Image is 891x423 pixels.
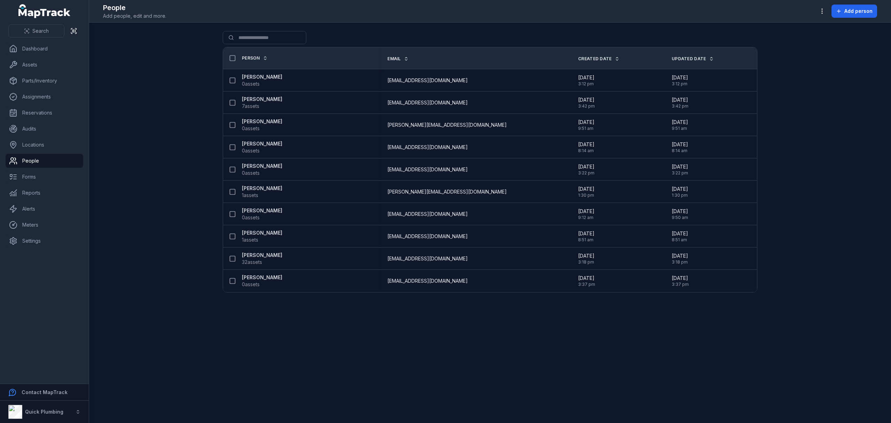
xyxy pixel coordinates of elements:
span: [DATE] [578,119,594,126]
span: 3:22 pm [578,170,594,176]
span: 0 assets [242,80,260,87]
time: 24/09/2025, 3:12:17 pm [672,74,688,87]
a: Email [387,56,409,62]
a: Person [242,55,268,61]
span: Add person [844,8,873,15]
a: Assets [6,58,83,72]
span: 0 assets [242,170,260,177]
span: [DATE] [578,275,595,282]
span: 1 assets [242,192,258,199]
span: [EMAIL_ADDRESS][DOMAIN_NAME] [387,233,468,240]
span: 3:18 pm [672,259,688,265]
button: Add person [831,5,877,18]
span: 3:42 pm [672,103,688,109]
span: [DATE] [672,275,689,282]
span: [EMAIL_ADDRESS][DOMAIN_NAME] [387,211,468,218]
a: Audits [6,122,83,136]
time: 11/09/2025, 8:14:53 am [578,141,594,154]
time: 11/07/2025, 3:18:15 pm [672,252,688,265]
time: 06/08/2025, 9:12:12 am [578,208,594,220]
span: [DATE] [672,252,688,259]
span: [DATE] [578,186,594,193]
span: [EMAIL_ADDRESS][DOMAIN_NAME] [387,144,468,151]
a: Alerts [6,202,83,216]
span: Updated Date [672,56,706,62]
span: [EMAIL_ADDRESS][DOMAIN_NAME] [387,99,468,106]
a: [PERSON_NAME]0assets [242,163,282,177]
span: Person [242,55,260,61]
a: MapTrack [18,4,71,18]
time: 02/06/2025, 3:22:41 pm [578,163,594,176]
span: [DATE] [578,163,594,170]
span: [DATE] [578,141,594,148]
span: Email [387,56,401,62]
span: [DATE] [672,230,688,237]
a: [PERSON_NAME]1assets [242,229,282,243]
span: 1:30 pm [578,193,594,198]
a: [PERSON_NAME]0assets [242,118,282,132]
span: Add people, edit and more. [103,13,166,19]
strong: [PERSON_NAME] [242,73,282,80]
a: [PERSON_NAME]7assets [242,96,282,110]
a: Locations [6,138,83,152]
time: 11/07/2025, 3:37:01 pm [672,275,689,287]
span: [DATE] [672,141,688,148]
span: [EMAIL_ADDRESS][DOMAIN_NAME] [387,77,468,84]
time: 14/07/2025, 1:30:37 pm [578,186,594,198]
time: 11/07/2025, 3:42:06 pm [672,96,688,109]
strong: [PERSON_NAME] [242,163,282,170]
strong: [PERSON_NAME] [242,274,282,281]
span: [PERSON_NAME][EMAIL_ADDRESS][DOMAIN_NAME] [387,188,507,195]
span: [DATE] [672,186,688,193]
span: 3:37 pm [578,282,595,287]
strong: [PERSON_NAME] [242,140,282,147]
span: 3:22 pm [672,170,688,176]
time: 11/07/2025, 3:42:06 pm [578,96,595,109]
a: [PERSON_NAME]0assets [242,140,282,154]
strong: Quick Plumbing [25,409,63,415]
a: Reservations [6,106,83,120]
time: 14/07/2025, 8:51:04 am [578,230,594,243]
strong: [PERSON_NAME] [242,118,282,125]
a: [PERSON_NAME]1assets [242,185,282,199]
span: 8:14 am [578,148,594,154]
a: People [6,154,83,168]
span: 0 assets [242,281,260,288]
time: 24/09/2025, 3:12:17 pm [578,74,594,87]
button: Search [8,24,64,38]
span: [EMAIL_ADDRESS][DOMAIN_NAME] [387,277,468,284]
span: [DATE] [672,96,688,103]
span: 3:18 pm [578,259,594,265]
span: 0 assets [242,147,260,154]
span: 1 assets [242,236,258,243]
span: 9:50 am [672,215,688,220]
span: 9:51 am [578,126,594,131]
span: Search [32,28,49,34]
time: 06/08/2025, 9:51:57 am [672,119,688,131]
strong: [PERSON_NAME] [242,96,282,103]
strong: [PERSON_NAME] [242,229,282,236]
span: 9:51 am [672,126,688,131]
a: Dashboard [6,42,83,56]
span: [DATE] [672,208,688,215]
time: 11/09/2025, 8:14:53 am [672,141,688,154]
span: 3:37 pm [672,282,689,287]
span: 9:12 am [578,215,594,220]
span: [DATE] [672,74,688,81]
span: [DATE] [578,96,595,103]
span: 8:14 am [672,148,688,154]
span: [DATE] [578,208,594,215]
span: 0 assets [242,125,260,132]
span: [DATE] [578,74,594,81]
span: [DATE] [578,230,594,237]
time: 06/08/2025, 9:50:48 am [672,208,688,220]
span: [DATE] [672,163,688,170]
a: Parts/Inventory [6,74,83,88]
span: [DATE] [672,119,688,126]
span: 7 assets [242,103,259,110]
time: 02/06/2025, 3:22:41 pm [672,163,688,176]
span: Created Date [578,56,612,62]
span: [PERSON_NAME][EMAIL_ADDRESS][DOMAIN_NAME] [387,122,507,128]
span: 0 assets [242,214,260,221]
strong: [PERSON_NAME] [242,185,282,192]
